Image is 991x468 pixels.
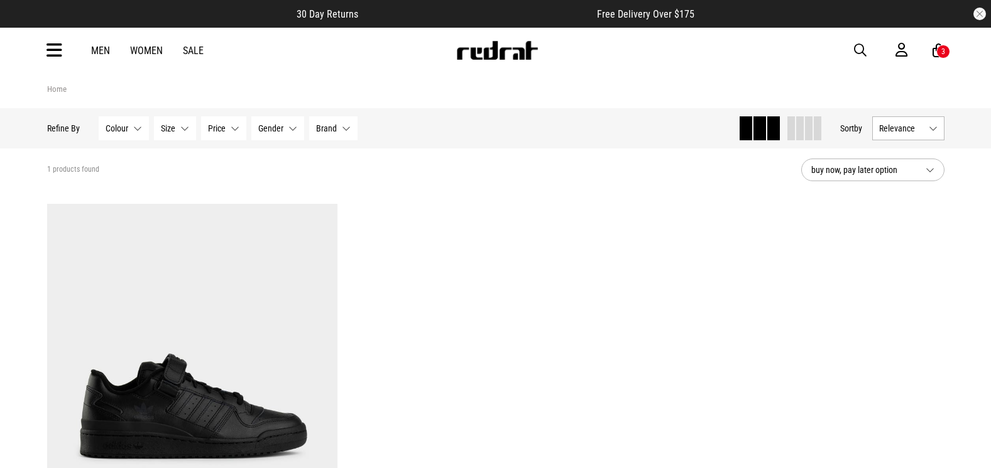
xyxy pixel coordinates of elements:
[840,121,862,136] button: Sortby
[801,159,944,181] button: buy now, pay later option
[811,162,916,177] span: buy now, pay later option
[183,45,204,57] a: Sale
[91,45,110,57] a: Men
[456,41,539,60] img: Redrat logo
[251,116,304,140] button: Gender
[316,123,337,133] span: Brand
[938,415,991,468] iframe: LiveChat chat widget
[161,123,175,133] span: Size
[130,45,163,57] a: Women
[879,123,924,133] span: Relevance
[941,47,945,56] div: 3
[872,116,944,140] button: Relevance
[309,116,358,140] button: Brand
[47,165,99,175] span: 1 products found
[201,116,246,140] button: Price
[258,123,283,133] span: Gender
[106,123,128,133] span: Colour
[597,8,694,20] span: Free Delivery Over $175
[99,116,149,140] button: Colour
[208,123,226,133] span: Price
[854,123,862,133] span: by
[47,84,67,94] a: Home
[383,8,572,20] iframe: Customer reviews powered by Trustpilot
[297,8,358,20] span: 30 Day Returns
[47,123,80,133] p: Refine By
[933,44,944,57] a: 3
[154,116,196,140] button: Size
